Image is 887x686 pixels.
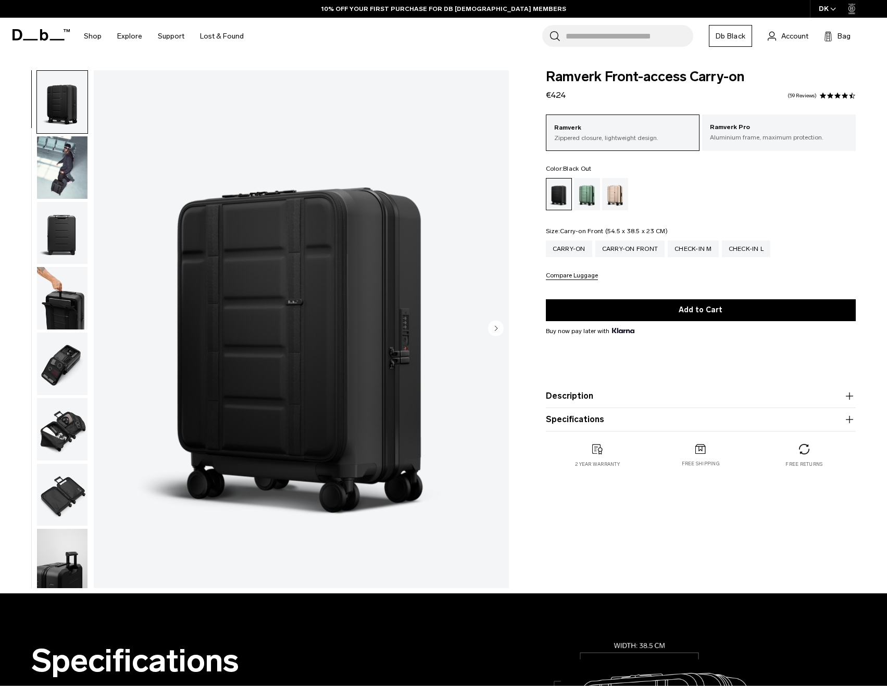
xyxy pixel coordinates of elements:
a: Db Black [709,25,752,47]
a: Lost & Found [200,18,244,55]
legend: Size: [546,228,668,234]
legend: Color: [546,166,592,172]
button: Ramverk Front-access Carry-on Black Out [36,70,88,134]
img: Ramverk Front-access Carry-on Black Out [37,464,88,526]
a: Carry-on [546,240,592,257]
button: Ramverk-front-access-1.png [36,266,88,330]
span: Carry-on Front (54.5 x 38.5 x 23 CM) [560,227,668,235]
button: Next slide [488,320,504,338]
a: Support [158,18,184,55]
span: Buy now pay later with [546,326,634,336]
span: Ramverk Front-access Carry-on [546,70,856,84]
span: Black Out [563,165,591,172]
a: Green Ray [574,178,600,210]
span: Bag [838,31,851,42]
span: €424 [546,90,566,100]
button: Ramverk Front-access Carry-on Black Out [36,136,88,199]
img: Ramverk-front-access-1.png [37,267,88,329]
img: Ramverk Front-access Carry-on Black Out [37,136,88,199]
img: Ramverk Front-access Carry-on Black Out [94,70,509,588]
a: Fogbow Beige [602,178,628,210]
a: Explore [117,18,142,55]
button: Ramverk Front-access Carry-on Black Out [36,463,88,527]
img: Ramverk Front-access Carry-on Black Out [37,398,88,461]
h2: Specifications [31,643,381,678]
button: Ramverk Front-access Carry-on Black Out [36,201,88,265]
p: Ramverk Pro [710,122,848,133]
button: Bag [824,30,851,42]
button: Ramverk Front-access Carry-on Black Out [36,398,88,461]
img: Ramverk Front-access Carry-on Black Out [37,71,88,133]
p: Aluminium frame, maximum protection. [710,133,848,142]
li: 1 / 11 [94,70,509,588]
p: 2 year warranty [575,461,620,468]
a: Ramverk Pro Aluminium frame, maximum protection. [702,115,856,150]
span: Account [781,31,808,42]
a: Check-in M [668,240,719,257]
button: Ramverk Front-access Carry-on Black Out [36,528,88,592]
a: Account [768,30,808,42]
a: Check-in L [722,240,771,257]
p: Zippered closure, lightweight design. [554,133,691,143]
img: Ramverk Front-access Carry-on Black Out [37,529,88,591]
button: Compare Luggage [546,272,598,280]
nav: Main Navigation [76,18,252,55]
button: Ramverk-front-access.png [36,332,88,396]
img: Ramverk Front-access Carry-on Black Out [37,202,88,264]
a: 59 reviews [788,93,817,98]
img: {"height" => 20, "alt" => "Klarna"} [612,328,634,333]
a: Shop [84,18,102,55]
button: Description [546,390,856,402]
img: Ramverk-front-access.png [37,333,88,395]
p: Ramverk [554,123,691,133]
a: 10% OFF YOUR FIRST PURCHASE FOR DB [DEMOGRAPHIC_DATA] MEMBERS [321,4,566,14]
button: Specifications [546,413,856,426]
p: Free returns [785,461,822,468]
p: Free shipping [682,460,720,467]
a: Carry-on Front [595,240,665,257]
a: Black Out [546,178,572,210]
button: Add to Cart [546,299,856,321]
